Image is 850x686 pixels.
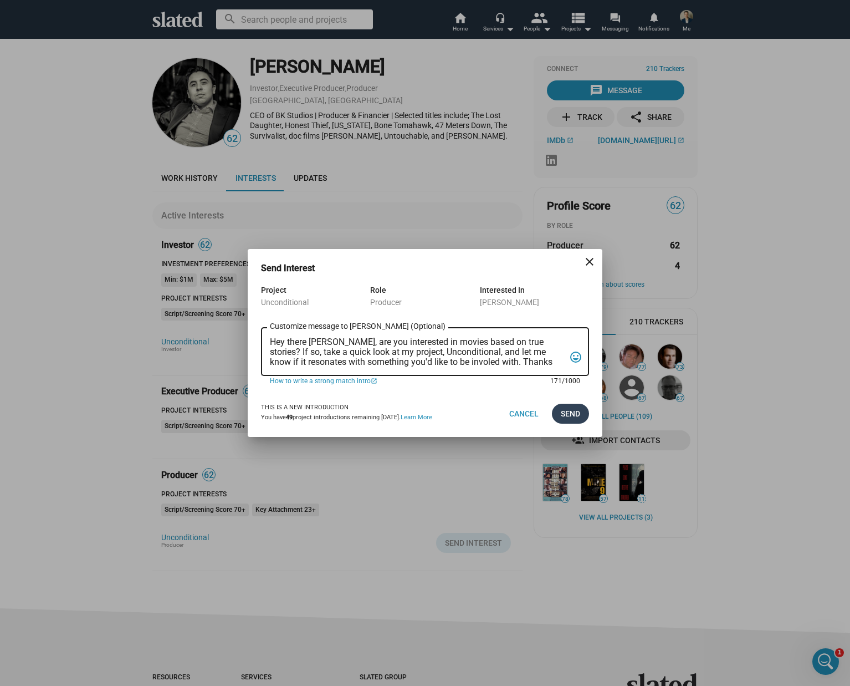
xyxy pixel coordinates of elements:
[552,404,589,424] button: Send
[270,376,542,386] a: How to write a strong match intro
[480,297,589,308] div: [PERSON_NAME]
[509,404,539,424] span: Cancel
[371,377,377,386] mat-icon: open_in_new
[370,297,479,308] div: Producer
[261,404,349,411] strong: This is a new introduction
[286,414,293,421] b: 49
[480,283,589,297] div: Interested In
[500,404,547,424] button: Cancel
[569,349,582,366] mat-icon: tag_faces
[550,377,580,386] mat-hint: 171/1000
[561,404,580,424] span: Send
[401,414,432,421] a: Learn More
[370,283,479,297] div: Role
[261,262,330,274] h3: Send Interest
[261,283,370,297] div: Project
[261,297,370,308] div: Unconditional
[583,255,596,268] mat-icon: close
[261,414,432,422] div: You have project introductions remaining [DATE].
